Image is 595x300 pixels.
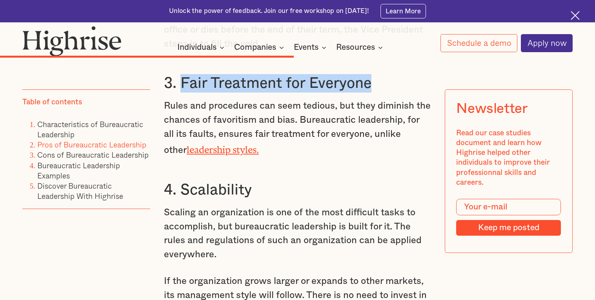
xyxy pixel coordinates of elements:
[177,43,227,52] div: Individuals
[164,206,431,262] p: Scaling an organization is one of the most difficult tasks to accomplish, but bureaucratic leader...
[457,198,561,215] input: Your e-mail
[22,97,82,107] div: Table of contents
[164,99,431,157] p: Rules and procedures can seem tedious, but they diminish the chances of favoritism and bias. Bure...
[164,181,431,199] h3: 4. Scalability
[169,7,369,16] div: Unlock the power of feedback. Join our free workshop on [DATE]!
[37,139,146,150] a: Pros of Bureaucratic Leadership
[294,43,318,52] div: Events
[187,144,259,150] a: leadership styles.
[336,43,375,52] div: Resources
[457,198,561,235] form: Modal Form
[521,34,573,52] a: Apply now
[336,43,385,52] div: Resources
[571,11,580,20] img: Cross icon
[457,220,561,236] input: Keep me posted
[22,26,122,56] img: Highrise logo
[234,43,276,52] div: Companies
[37,118,143,140] a: Characteristics of Bureaucratic Leadership
[177,43,217,52] div: Individuals
[234,43,286,52] div: Companies
[164,74,431,93] h3: 3. Fair Treatment for Everyone
[457,101,528,117] div: Newsletter
[37,180,123,202] a: Discover Bureaucratic Leadership With Highrise
[37,159,120,181] a: Bureaucratic Leadership Examples
[37,149,149,160] a: Cons of Bureaucratic Leadership
[457,128,561,187] div: Read our case studies document and learn how Highrise helped other individuals to improve their p...
[380,4,426,18] a: Learn More
[440,34,517,52] a: Schedule a demo
[294,43,329,52] div: Events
